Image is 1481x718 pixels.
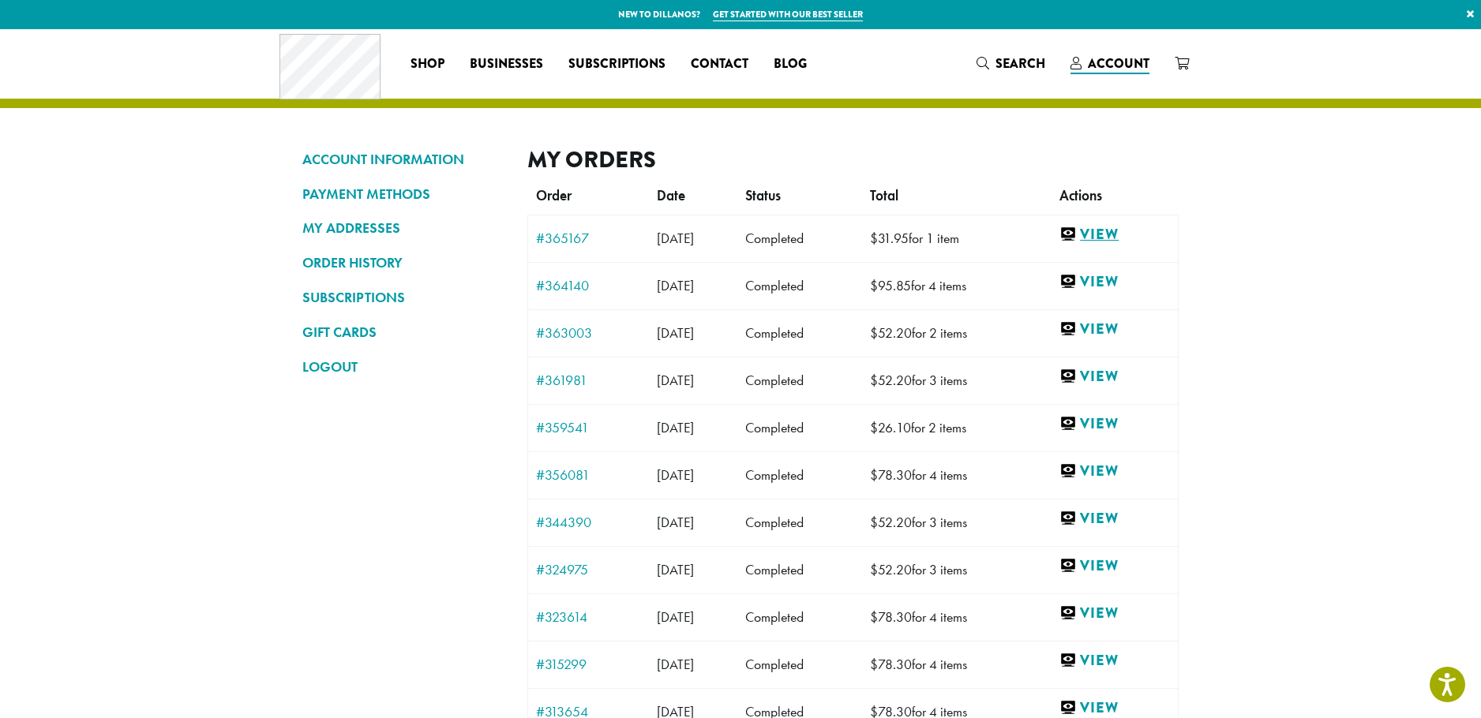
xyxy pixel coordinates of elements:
[1059,556,1170,576] a: View
[536,231,641,245] a: #365167
[657,324,694,342] span: [DATE]
[536,187,572,204] span: Order
[302,181,504,208] a: PAYMENT METHODS
[737,404,862,451] td: Completed
[737,309,862,357] td: Completed
[536,326,641,340] a: #363003
[657,466,694,484] span: [DATE]
[1059,272,1170,292] a: View
[737,357,862,404] td: Completed
[1059,187,1102,204] span: Actions
[737,451,862,499] td: Completed
[737,499,862,546] td: Completed
[536,515,641,529] a: #344390
[302,146,504,173] a: ACCOUNT INFORMATION
[302,353,504,380] a: LOGOUT
[657,608,694,626] span: [DATE]
[745,187,781,204] span: Status
[527,146,1179,174] h2: My Orders
[470,54,543,74] span: Businesses
[691,54,748,74] span: Contact
[713,8,863,21] a: Get started with our best seller
[411,54,444,74] span: Shop
[870,608,912,626] span: 78.30
[1059,225,1170,245] a: View
[870,514,878,531] span: $
[870,230,909,247] span: 31.95
[862,357,1052,404] td: for 3 items
[870,561,912,578] span: 52.20
[1059,367,1170,387] a: View
[536,421,641,435] a: #359541
[737,641,862,688] td: Completed
[536,610,641,624] a: #323614
[737,546,862,593] td: Completed
[862,641,1052,688] td: for 4 items
[536,657,641,671] a: #315299
[870,466,912,484] span: 78.30
[657,230,694,247] span: [DATE]
[870,372,878,389] span: $
[870,277,911,294] span: 95.85
[1059,698,1170,718] a: View
[1059,651,1170,671] a: View
[398,51,457,77] a: Shop
[870,230,878,247] span: $
[870,372,912,389] span: 52.20
[302,284,504,311] a: SUBSCRIPTIONS
[870,277,878,294] span: $
[870,324,878,342] span: $
[964,50,1058,77] a: Search
[1059,320,1170,339] a: View
[862,309,1052,357] td: for 2 items
[657,419,694,436] span: [DATE]
[870,187,898,204] span: Total
[870,419,878,436] span: $
[862,404,1052,451] td: for 2 items
[870,608,878,626] span: $
[302,215,504,241] a: MY ADDRESSES
[1059,414,1170,434] a: View
[862,215,1052,262] td: for 1 item
[657,656,694,673] span: [DATE]
[862,593,1052,641] td: for 4 items
[737,215,862,262] td: Completed
[536,279,641,293] a: #364140
[737,262,862,309] td: Completed
[302,319,504,346] a: GIFT CARDS
[1059,604,1170,623] a: View
[862,499,1052,546] td: for 3 items
[536,563,641,577] a: #324975
[568,54,666,74] span: Subscriptions
[302,249,504,276] a: ORDER HISTORY
[870,656,912,673] span: 78.30
[862,546,1052,593] td: for 3 items
[737,593,862,641] td: Completed
[870,466,878,484] span: $
[774,54,807,74] span: Blog
[657,514,694,531] span: [DATE]
[995,54,1045,73] span: Search
[1088,54,1149,73] span: Account
[536,373,641,387] a: #361981
[1059,462,1170,481] a: View
[657,277,694,294] span: [DATE]
[870,514,912,531] span: 52.20
[870,324,912,342] span: 52.20
[870,561,878,578] span: $
[862,451,1052,499] td: for 4 items
[870,419,911,436] span: 26.10
[536,468,641,482] a: #356081
[657,372,694,389] span: [DATE]
[657,561,694,578] span: [DATE]
[657,187,685,204] span: Date
[1059,509,1170,529] a: View
[870,656,878,673] span: $
[862,262,1052,309] td: for 4 items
